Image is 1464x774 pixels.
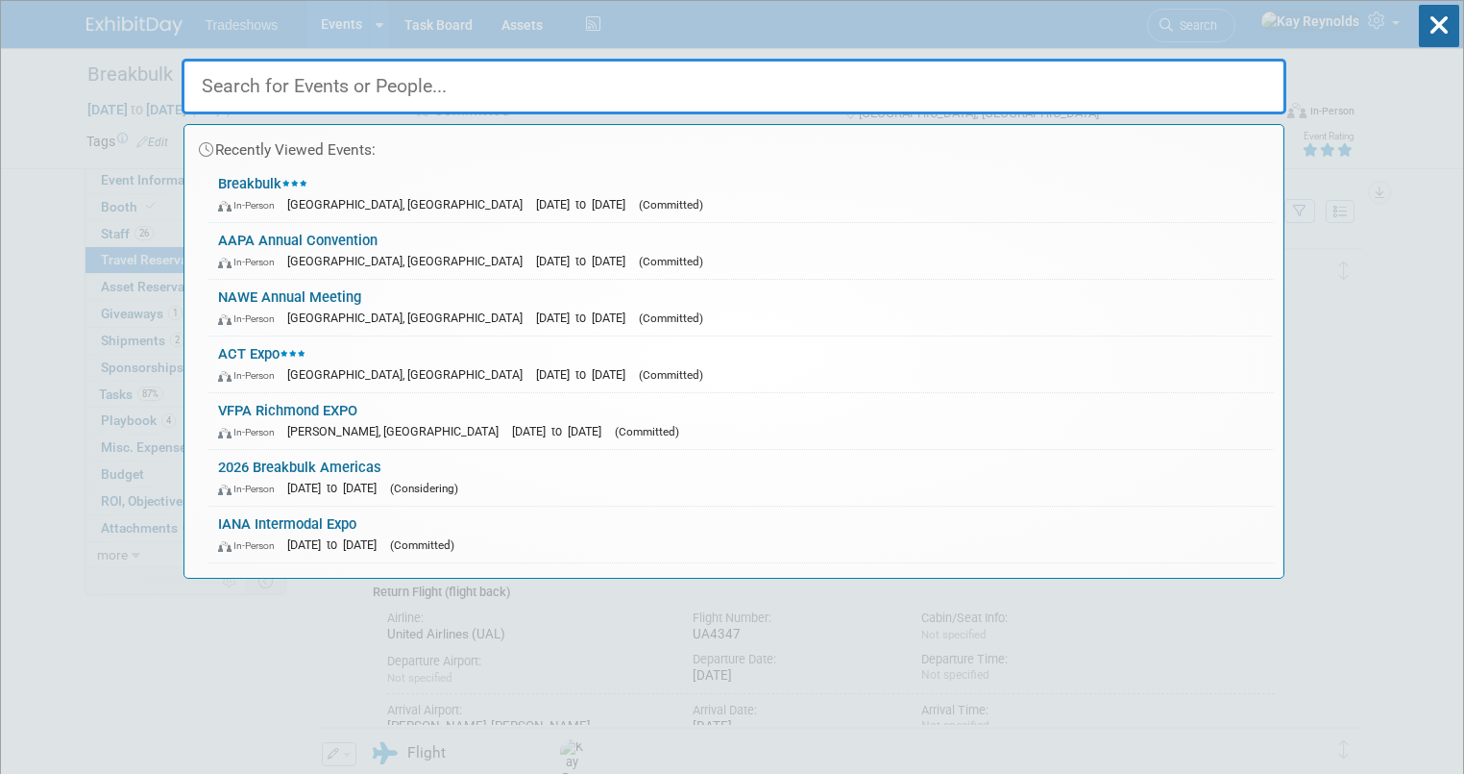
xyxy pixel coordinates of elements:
span: (Considering) [390,482,458,495]
span: [DATE] to [DATE] [536,197,635,212]
span: In-Person [218,369,283,382]
span: [GEOGRAPHIC_DATA], [GEOGRAPHIC_DATA] [287,311,532,325]
span: [GEOGRAPHIC_DATA], [GEOGRAPHIC_DATA] [287,367,532,382]
span: In-Person [218,312,283,325]
a: ACT Expo In-Person [GEOGRAPHIC_DATA], [GEOGRAPHIC_DATA] [DATE] to [DATE] (Committed) [208,337,1274,392]
span: In-Person [218,256,283,268]
span: [DATE] to [DATE] [512,424,611,438]
span: (Committed) [639,312,703,325]
span: [PERSON_NAME], [GEOGRAPHIC_DATA] [287,424,508,438]
div: Recently Viewed Events: [194,125,1274,166]
a: NAWE Annual Meeting In-Person [GEOGRAPHIC_DATA], [GEOGRAPHIC_DATA] [DATE] to [DATE] (Committed) [208,280,1274,336]
span: In-Person [218,426,283,438]
span: (Committed) [639,198,703,212]
span: [DATE] to [DATE] [287,481,386,495]
a: VFPA Richmond EXPO In-Person [PERSON_NAME], [GEOGRAPHIC_DATA] [DATE] to [DATE] (Committed) [208,393,1274,449]
a: IANA Intermodal Expo In-Person [DATE] to [DATE] (Committed) [208,507,1274,562]
span: [DATE] to [DATE] [536,367,635,382]
a: AAPA Annual Convention In-Person [GEOGRAPHIC_DATA], [GEOGRAPHIC_DATA] [DATE] to [DATE] (Committed) [208,223,1274,279]
input: Search for Events or People... [182,59,1286,114]
span: (Committed) [615,425,679,438]
span: [GEOGRAPHIC_DATA], [GEOGRAPHIC_DATA] [287,197,532,212]
span: [GEOGRAPHIC_DATA], [GEOGRAPHIC_DATA] [287,254,532,268]
span: [DATE] to [DATE] [536,311,635,325]
span: [DATE] to [DATE] [287,537,386,552]
span: In-Person [218,199,283,212]
span: In-Person [218,539,283,552]
span: In-Person [218,483,283,495]
span: [DATE] to [DATE] [536,254,635,268]
span: (Committed) [639,255,703,268]
a: Breakbulk In-Person [GEOGRAPHIC_DATA], [GEOGRAPHIC_DATA] [DATE] to [DATE] (Committed) [208,166,1274,222]
span: (Committed) [639,368,703,382]
a: 2026 Breakbulk Americas In-Person [DATE] to [DATE] (Considering) [208,450,1274,506]
span: (Committed) [390,538,454,552]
